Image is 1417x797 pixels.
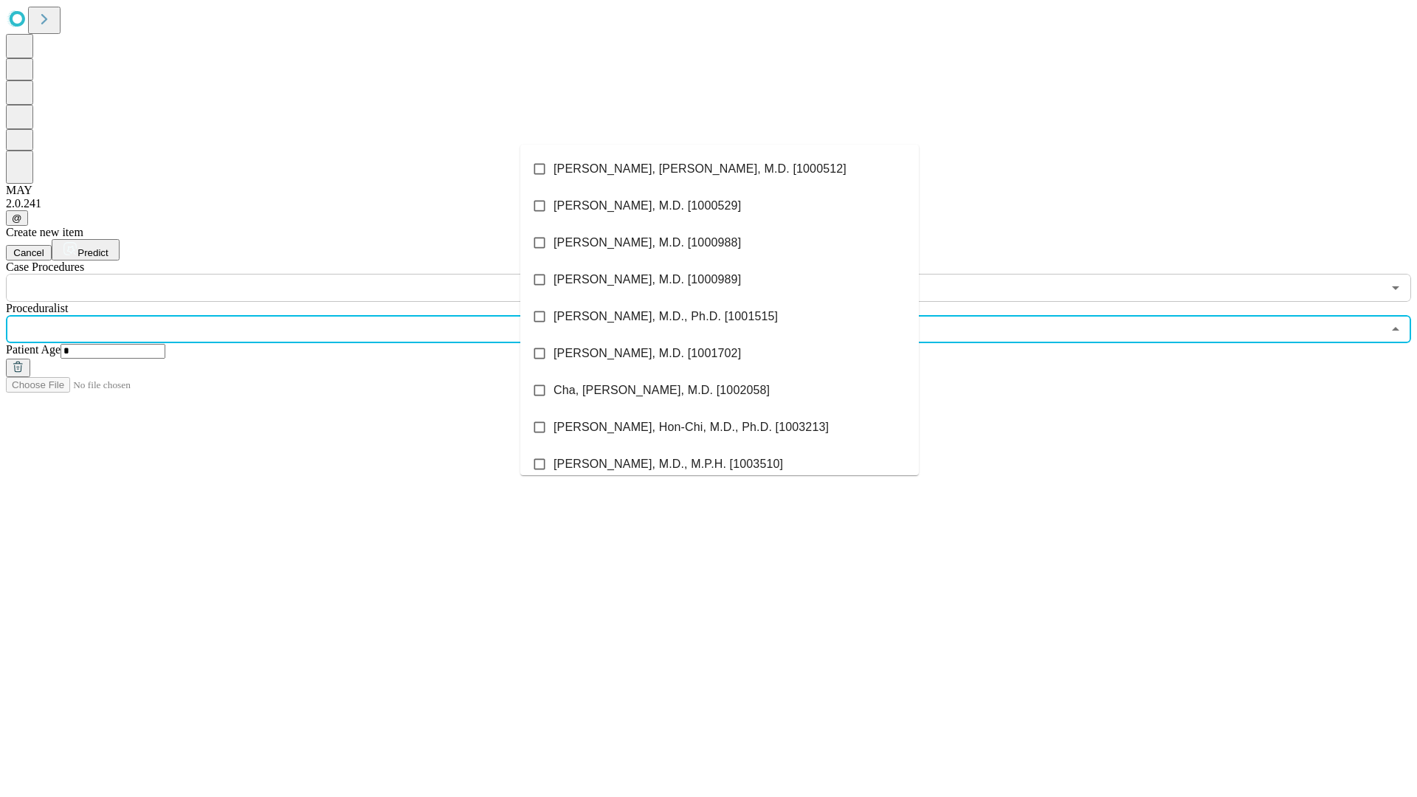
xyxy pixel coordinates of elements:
[6,245,52,261] button: Cancel
[12,213,22,224] span: @
[554,197,741,215] span: [PERSON_NAME], M.D. [1000529]
[554,382,770,399] span: Cha, [PERSON_NAME], M.D. [1002058]
[6,210,28,226] button: @
[6,302,68,314] span: Proceduralist
[6,343,61,356] span: Patient Age
[13,247,44,258] span: Cancel
[1385,319,1406,339] button: Close
[52,239,120,261] button: Predict
[554,418,829,436] span: [PERSON_NAME], Hon-Chi, M.D., Ph.D. [1003213]
[77,247,108,258] span: Predict
[6,184,1411,197] div: MAY
[1385,277,1406,298] button: Open
[554,234,741,252] span: [PERSON_NAME], M.D. [1000988]
[6,261,84,273] span: Scheduled Procedure
[554,455,783,473] span: [PERSON_NAME], M.D., M.P.H. [1003510]
[554,345,741,362] span: [PERSON_NAME], M.D. [1001702]
[554,160,847,178] span: [PERSON_NAME], [PERSON_NAME], M.D. [1000512]
[6,226,83,238] span: Create new item
[554,308,778,325] span: [PERSON_NAME], M.D., Ph.D. [1001515]
[6,197,1411,210] div: 2.0.241
[554,271,741,289] span: [PERSON_NAME], M.D. [1000989]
